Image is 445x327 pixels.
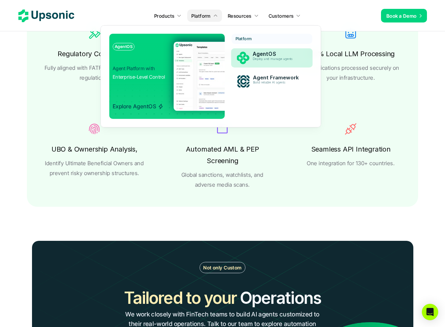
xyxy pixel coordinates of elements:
[236,36,252,41] p: Platform
[231,48,313,68] a: AgentOSDeploy and manage agents
[307,158,395,168] p: One integration for 130+ countries.
[44,63,145,83] p: Fully aligned with FATF, GDPR, and local regulations.
[253,57,303,61] p: Deploy and manage agents
[253,75,303,81] p: Agent Framework
[113,94,163,110] span: Explore AgentOS
[44,158,145,178] p: Identify Ultimate Beneficial Owners and prevent risky ownership structures.
[300,63,401,83] p: All verifications processed securely on your infrastructure.
[203,264,241,271] p: Not only Custom
[172,170,273,190] p: Global sanctions, watchlists, and adverse media scans.
[154,12,174,19] p: Products
[172,143,273,167] h6: Automated AML & PEP Screening
[228,12,252,19] p: Resources
[113,106,156,107] p: Explore AgentOS
[113,103,163,110] span: Explore AgentOS
[113,65,155,71] span: Agent Platform with
[51,143,138,155] h6: UBO & Ownership Analysis,
[191,12,210,19] p: Platform
[253,81,302,84] p: Build reliable AI agents
[232,72,312,91] a: Agent FrameworkBuild reliable AI agents
[386,12,417,19] p: Book a Demo
[115,44,132,49] p: AgentOS
[109,34,225,119] a: AgentOSAgent Platform withEnterprise-Level ControlExplore AgentOS
[422,304,438,320] div: Open Intercom Messenger
[58,48,131,60] h6: Regulatory Compliance
[269,12,294,19] p: Customers
[113,74,165,80] span: Enterprise-Level Control
[311,143,390,155] h6: Seamless API Integration
[124,286,237,309] h2: Tailored to your
[253,51,304,57] p: AgentOS
[240,286,321,309] h2: Operations
[307,48,395,60] h6: 100% Local LLM Processing
[150,10,186,22] a: Products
